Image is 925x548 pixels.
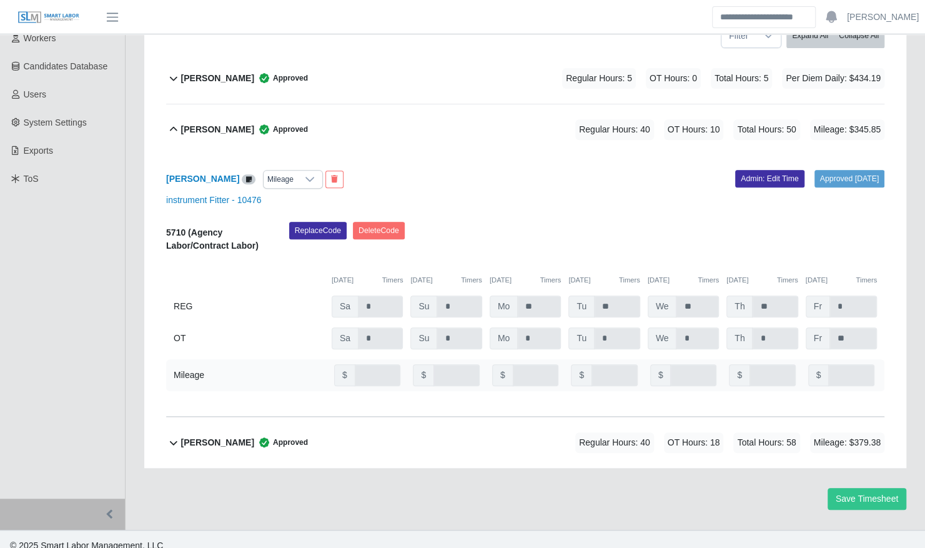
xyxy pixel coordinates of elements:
span: Tu [568,327,595,349]
span: Th [726,327,753,349]
div: [DATE] [648,275,719,286]
button: Timers [382,275,403,286]
span: $ [413,364,434,386]
button: [PERSON_NAME] Approved Regular Hours: 5 OT Hours: 0 Total Hours: 5 Per Diem Daily: $434.19 [166,53,884,104]
button: End Worker & Remove from the Timesheet [325,171,344,188]
span: Regular Hours: 5 [562,68,636,89]
span: Sa [332,327,359,349]
span: Approved [254,72,308,84]
button: DeleteCode [353,222,405,239]
span: Filter [721,24,756,47]
button: ReplaceCode [289,222,347,239]
span: Approved [254,436,308,449]
span: Workers [24,33,56,43]
span: Exports [24,146,53,156]
span: Total Hours: 5 [711,68,772,89]
span: $ [571,364,592,386]
span: Mileage: $345.85 [810,119,884,140]
span: $ [492,364,513,386]
span: OT Hours: 18 [664,432,724,453]
button: Save Timesheet [828,488,906,510]
span: We [648,296,677,317]
span: Mo [490,296,518,317]
a: [PERSON_NAME] [847,11,919,24]
img: SLM Logo [17,11,80,24]
div: [DATE] [568,275,640,286]
span: Users [24,89,47,99]
span: We [648,327,677,349]
b: [PERSON_NAME] [181,123,254,136]
div: OT [174,327,324,349]
button: Timers [540,275,561,286]
div: bulk actions [786,24,884,48]
button: Timers [777,275,798,286]
span: $ [729,364,750,386]
span: Mileage: $379.38 [810,432,884,453]
span: Su [410,327,437,349]
div: REG [174,296,324,317]
button: [PERSON_NAME] Approved Regular Hours: 40 OT Hours: 18 Total Hours: 58 Mileage: $379.38 [166,417,884,468]
button: Collapse All [833,24,884,48]
span: Regular Hours: 40 [575,119,654,140]
div: [DATE] [410,275,482,286]
span: Th [726,296,753,317]
span: $ [334,364,355,386]
span: Regular Hours: 40 [575,432,654,453]
a: Admin: Edit Time [735,170,804,187]
span: Fr [806,327,830,349]
div: [DATE] [332,275,403,286]
span: Approved [254,123,308,136]
div: Mileage [174,369,204,382]
button: Timers [461,275,482,286]
span: Total Hours: 50 [733,119,799,140]
b: [PERSON_NAME] [181,436,254,449]
b: 5710 (Agency Labor/Contract Labor) [166,227,259,251]
span: $ [650,364,671,386]
button: Timers [619,275,640,286]
span: Fr [806,296,830,317]
div: Mileage [264,171,297,188]
span: Tu [568,296,595,317]
div: [DATE] [806,275,877,286]
div: [DATE] [726,275,798,286]
a: Approved [DATE] [814,170,884,187]
button: Timers [698,275,719,286]
button: Expand All [786,24,834,48]
span: $ [808,364,829,386]
span: Su [410,296,437,317]
a: [PERSON_NAME] [166,174,239,184]
span: ToS [24,174,39,184]
span: Sa [332,296,359,317]
span: Per Diem Daily: $434.19 [782,68,884,89]
a: View/Edit Notes [242,174,255,184]
span: System Settings [24,117,87,127]
input: Search [712,6,816,28]
span: OT Hours: 10 [664,119,724,140]
button: Timers [856,275,877,286]
span: Candidates Database [24,61,108,71]
div: [DATE] [490,275,561,286]
span: OT Hours: 0 [646,68,701,89]
span: Mo [490,327,518,349]
span: Total Hours: 58 [733,432,799,453]
a: instrument Fitter - 10476 [166,195,262,205]
button: [PERSON_NAME] Approved Regular Hours: 40 OT Hours: 10 Total Hours: 50 Mileage: $345.85 [166,104,884,155]
b: [PERSON_NAME] [181,72,254,85]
